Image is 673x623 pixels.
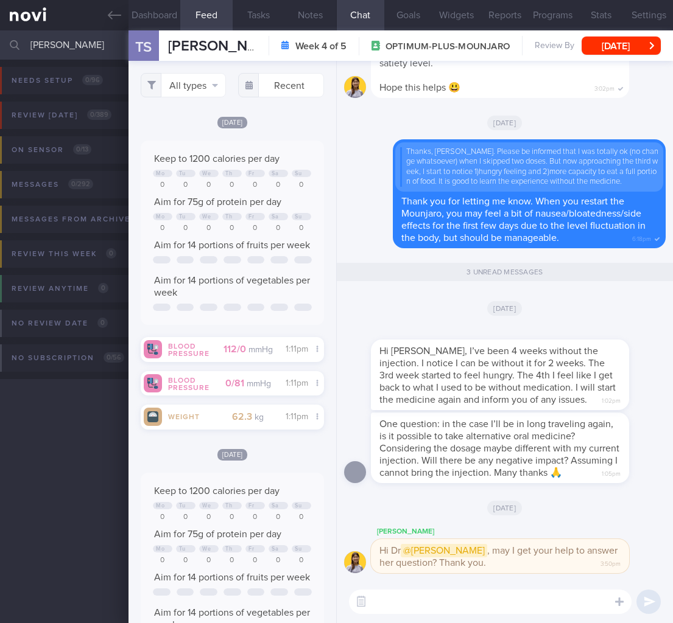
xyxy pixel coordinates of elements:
[386,41,510,53] span: OPTIMUM-PLUS-MOUNJARO
[87,110,111,120] span: 0 / 389
[292,513,311,522] div: 0
[179,546,185,552] div: Tu
[104,352,124,363] span: 0 / 56
[156,503,164,509] div: Mo
[225,170,232,177] div: Th
[153,181,172,190] div: 0
[248,170,254,177] div: Fr
[153,224,172,233] div: 0
[272,503,278,509] div: Sa
[179,214,185,220] div: Tu
[217,449,248,461] span: [DATE]
[176,513,196,522] div: 0
[199,181,219,190] div: 0
[269,556,288,565] div: 0
[292,224,311,233] div: 0
[9,107,115,124] div: Review [DATE]
[97,318,108,328] span: 0
[247,380,271,388] small: mmHg
[248,214,254,220] div: Fr
[401,197,646,243] span: Thank you for letting me know. When you restart the Mounjaro, you may feel a bit of nausea/bloate...
[295,546,301,552] div: Su
[632,232,651,243] span: 6:18pm
[269,513,288,522] div: 0
[225,378,244,388] strong: 0 / 81
[295,214,301,220] div: Su
[202,546,211,552] div: We
[199,556,219,565] div: 0
[295,40,347,52] strong: Week 4 of 5
[9,211,164,228] div: Messages from Archived
[248,503,254,509] div: Fr
[222,224,242,233] div: 0
[141,73,226,97] button: All types
[222,181,242,190] div: 0
[154,486,280,496] span: Keep to 1200 calories per day
[272,546,278,552] div: Sa
[255,413,264,422] small: kg
[225,546,232,552] div: Th
[245,224,265,233] div: 0
[199,224,219,233] div: 0
[199,513,219,522] div: 0
[487,501,522,515] span: [DATE]
[295,170,301,177] div: Su
[162,411,211,421] div: Weight
[202,170,211,177] div: We
[176,556,196,565] div: 0
[379,346,616,405] span: Hi [PERSON_NAME], I’ve been 4 weeks without the injection. I notice I can be without it for 2 wee...
[601,557,621,568] span: 3:50pm
[9,246,119,262] div: Review this week
[156,214,164,220] div: Mo
[156,546,164,552] div: Mo
[400,147,658,187] div: Thanks, [PERSON_NAME]. Please be informed that I was totally ok (no change whatsoever) when I ski...
[179,170,185,177] div: Tu
[245,513,265,522] div: 0
[9,315,111,332] div: No review date
[153,556,172,565] div: 0
[162,377,211,392] div: Blood pressure
[162,343,211,358] div: Blood pressure
[487,116,522,130] span: [DATE]
[9,350,127,366] div: No subscription
[68,179,93,189] span: 0 / 292
[602,394,621,405] span: 1:02pm
[9,280,111,297] div: Review anytime
[154,276,310,298] span: Aim for 14 portions of vegetables per week
[292,181,311,190] div: 0
[286,412,308,421] span: 1:11pm
[272,214,278,220] div: Sa
[225,214,232,220] div: Th
[582,37,661,55] button: [DATE]
[153,513,172,522] div: 0
[535,41,574,52] span: Review By
[9,176,96,193] div: Messages
[9,72,106,89] div: Needs setup
[487,301,522,316] span: [DATE]
[232,412,252,422] strong: 62.3
[217,117,248,128] span: [DATE]
[176,181,196,190] div: 0
[286,379,308,388] span: 1:11pm
[179,503,185,509] div: Tu
[292,556,311,565] div: 0
[371,524,666,539] div: [PERSON_NAME]
[248,546,254,552] div: Fr
[245,556,265,565] div: 0
[286,345,308,353] span: 1:11pm
[295,503,301,509] div: Su
[269,181,288,190] div: 0
[224,344,246,354] strong: 112 / 0
[602,467,621,478] span: 1:05pm
[202,214,211,220] div: We
[121,23,167,70] div: TS
[245,181,265,190] div: 0
[98,283,108,293] span: 0
[176,224,196,233] div: 0
[9,142,94,158] div: On sensor
[379,419,619,478] span: One question: in the case I’ll be in long traveling again, is it possible to take alternative ora...
[222,513,242,522] div: 0
[73,144,91,155] span: 0 / 13
[222,556,242,565] div: 0
[154,154,280,164] span: Keep to 1200 calories per day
